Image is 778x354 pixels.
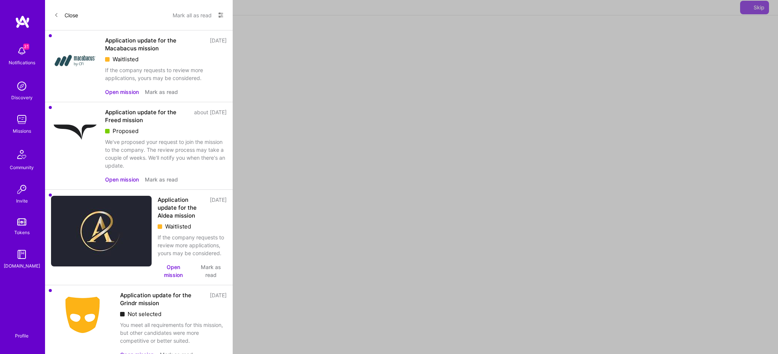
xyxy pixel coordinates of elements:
div: [DOMAIN_NAME] [4,262,40,270]
img: tokens [17,218,26,225]
img: bell [14,44,29,59]
div: Tokens [14,228,30,236]
div: about [DATE] [194,108,227,124]
div: Discovery [11,94,33,101]
button: Mark as read [145,88,178,96]
div: If the company requests to review more applications, yours may be considered. [158,233,227,257]
div: We've proposed your request to join the mission to the company. The review process may take a cou... [105,138,227,169]
div: Application update for the Aldea mission [158,196,205,219]
img: teamwork [14,112,29,127]
div: Application update for the Grindr mission [120,291,205,307]
button: Open mission [105,175,139,183]
img: Company Logo [51,291,114,339]
div: [DATE] [210,36,227,52]
div: [DATE] [210,291,227,307]
button: Open mission [158,263,190,279]
div: Waitlisted [158,222,227,230]
img: discovery [14,79,29,94]
div: Waitlisted [105,55,227,63]
img: Company Logo [51,196,152,266]
a: Profile [12,324,31,339]
div: Application update for the Macabacus mission [105,36,205,52]
div: Invite [16,197,28,205]
div: You meet all requirements for this mission, but other candidates were more competitive or better ... [120,321,227,345]
div: Proposed [105,127,227,135]
div: If the company requests to review more applications, yours may be considered. [105,66,227,82]
img: guide book [14,247,29,262]
div: [DATE] [210,196,227,219]
div: Not selected [120,310,227,318]
button: Mark all as read [173,9,212,21]
img: Community [13,145,31,163]
button: Mark as read [196,263,227,279]
img: logo [15,15,30,29]
img: Invite [14,182,29,197]
button: Open mission [105,88,139,96]
div: Profile [15,332,29,339]
img: Company Logo [51,36,99,85]
span: 31 [23,44,29,50]
button: Mark as read [145,175,178,183]
div: Community [10,163,34,171]
div: Missions [13,127,31,135]
div: Application update for the Freed mission [105,108,190,124]
img: Company Logo [51,108,99,156]
div: Notifications [9,59,35,67]
button: Close [54,9,78,21]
